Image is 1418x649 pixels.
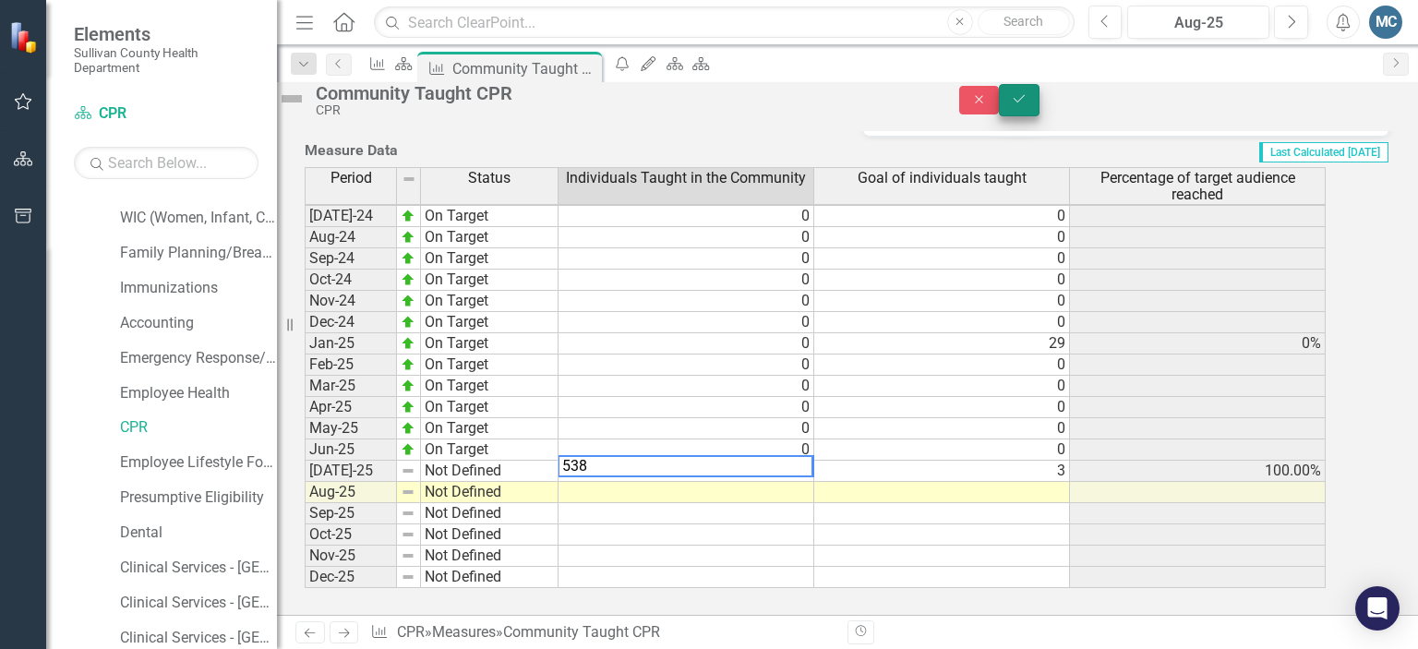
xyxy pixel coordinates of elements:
td: On Target [421,291,559,312]
td: Oct-25 [305,524,397,546]
td: 0 [559,206,814,227]
button: Aug-25 [1127,6,1269,39]
td: Not Defined [421,482,559,503]
td: 0 [559,248,814,270]
img: ClearPoint Strategy [8,19,42,54]
a: Clinical Services - [GEOGRAPHIC_DATA] [120,628,277,649]
td: Not Defined [421,503,559,524]
img: zOikAAAAAElFTkSuQmCC [401,294,415,308]
a: Immunizations [120,278,277,299]
td: On Target [421,333,559,355]
td: Not Defined [421,567,559,588]
span: Search [1003,14,1043,29]
td: Dec-25 [305,567,397,588]
a: CPR [120,417,277,439]
img: zOikAAAAAElFTkSuQmCC [401,442,415,457]
a: Employee Lifestyle Focus [120,452,277,474]
td: On Target [421,206,559,227]
td: Jan-25 [305,333,397,355]
div: Open Intercom Messenger [1355,586,1400,631]
div: Aug-25 [1134,12,1263,34]
td: 0 [814,312,1070,333]
td: 29 [814,333,1070,355]
td: [DATE]-25 [305,461,397,482]
td: Not Defined [421,524,559,546]
td: 0 [559,397,814,418]
td: Aug-24 [305,227,397,248]
input: Search Below... [74,147,258,179]
td: Nov-25 [305,546,397,567]
td: Dec-24 [305,312,397,333]
td: 3 [814,461,1070,482]
td: 0 [559,418,814,439]
img: zOikAAAAAElFTkSuQmCC [401,421,415,436]
td: On Target [421,397,559,418]
td: On Target [421,376,559,397]
a: Measures [432,623,496,641]
img: 8DAGhfEEPCf229AAAAAElFTkSuQmCC [401,463,415,478]
td: 0 [559,270,814,291]
td: On Target [421,418,559,439]
input: Search ClearPoint... [374,6,1074,39]
button: MC [1369,6,1402,39]
td: 100.00% [1070,461,1326,482]
td: On Target [421,439,559,461]
td: Mar-25 [305,376,397,397]
td: 0 [559,439,814,461]
div: Community Taught CPR [503,623,660,641]
span: Period [330,170,372,186]
td: 0 [559,312,814,333]
td: 0 [559,291,814,312]
a: Clinical Services - [GEOGRAPHIC_DATA] ([PERSON_NAME]) [120,593,277,614]
td: [DATE]-24 [305,206,397,227]
td: 0 [559,333,814,355]
img: 8DAGhfEEPCf229AAAAAElFTkSuQmCC [401,506,415,521]
td: 0 [559,376,814,397]
td: Aug-25 [305,482,397,503]
td: On Target [421,355,559,376]
td: May-25 [305,418,397,439]
td: 0 [814,291,1070,312]
div: Community Taught CPR [316,83,922,103]
img: Not Defined [277,84,306,114]
span: Last Calculated [DATE] [1259,142,1388,162]
img: 8DAGhfEEPCf229AAAAAElFTkSuQmCC [401,548,415,563]
img: 8DAGhfEEPCf229AAAAAElFTkSuQmCC [401,527,415,542]
a: Employee Health [120,383,277,404]
td: 0 [814,248,1070,270]
span: Percentage of target audience reached [1074,170,1321,202]
td: Not Defined [421,546,559,567]
td: On Target [421,270,559,291]
a: Family Planning/Breast and Cervical [120,243,277,264]
td: 0 [559,355,814,376]
td: Sep-24 [305,248,397,270]
small: Sullivan County Health Department [74,45,258,76]
div: Community Taught CPR [452,57,597,80]
img: zOikAAAAAElFTkSuQmCC [401,272,415,287]
a: WIC (Women, Infant, Child) [120,208,277,229]
span: Goal of individuals taught [858,170,1027,186]
td: 0 [814,376,1070,397]
a: Accounting [120,313,277,334]
td: 0 [814,227,1070,248]
a: Dental [120,523,277,544]
td: Sep-25 [305,503,397,524]
td: 0% [1070,333,1326,355]
img: zOikAAAAAElFTkSuQmCC [401,251,415,266]
button: Search [978,9,1070,35]
div: » » [370,622,834,643]
img: zOikAAAAAElFTkSuQmCC [401,209,415,223]
img: 8DAGhfEEPCf229AAAAAElFTkSuQmCC [401,570,415,584]
span: Individuals Taught in the Community [566,170,806,186]
td: Jun-25 [305,439,397,461]
td: 0 [814,439,1070,461]
td: 0 [814,418,1070,439]
td: On Target [421,312,559,333]
td: Apr-25 [305,397,397,418]
img: 8DAGhfEEPCf229AAAAAElFTkSuQmCC [401,485,415,499]
img: zOikAAAAAElFTkSuQmCC [401,400,415,415]
td: Feb-25 [305,355,397,376]
span: Elements [74,23,258,45]
td: 0 [814,397,1070,418]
